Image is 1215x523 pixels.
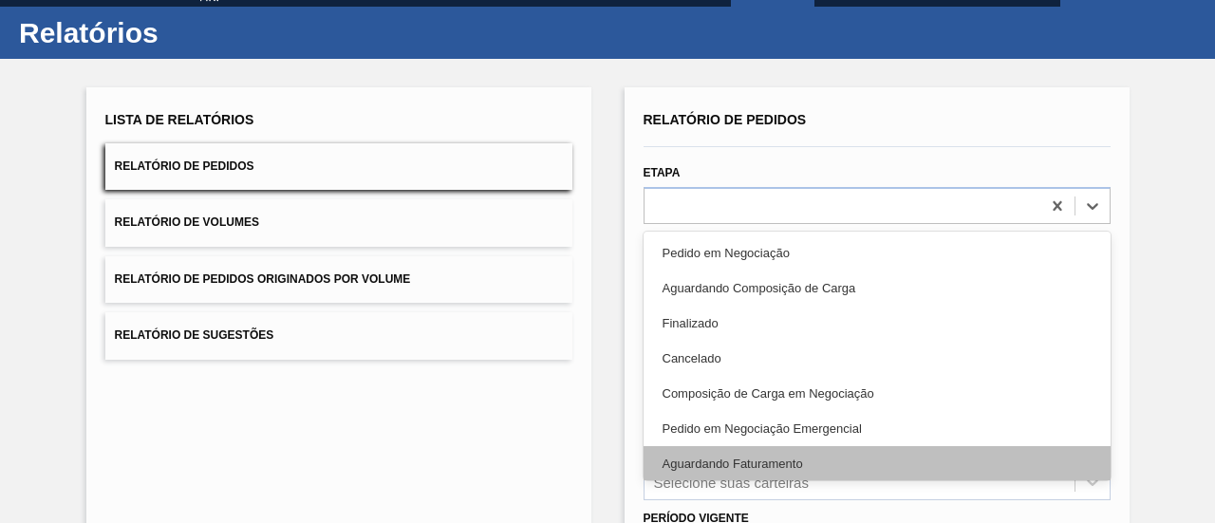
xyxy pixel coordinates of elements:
[663,351,721,365] font: Cancelado
[663,457,803,471] font: Aguardando Faturamento
[115,216,259,230] font: Relatório de Volumes
[105,256,572,303] button: Relatório de Pedidos Originados por Volume
[115,329,274,343] font: Relatório de Sugestões
[663,421,862,436] font: Pedido em Negociação Emergencial
[115,272,411,286] font: Relatório de Pedidos Originados por Volume
[644,166,681,179] font: Etapa
[654,474,809,490] font: Selecione suas carteiras
[115,159,254,173] font: Relatório de Pedidos
[663,281,856,295] font: Aguardando Composição de Carga
[19,17,159,48] font: Relatórios
[105,312,572,359] button: Relatório de Sugestões
[663,246,790,260] font: Pedido em Negociação
[105,112,254,127] font: Lista de Relatórios
[644,112,807,127] font: Relatório de Pedidos
[663,316,719,330] font: Finalizado
[105,143,572,190] button: Relatório de Pedidos
[663,386,874,401] font: Composição de Carga em Negociação
[105,199,572,246] button: Relatório de Volumes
